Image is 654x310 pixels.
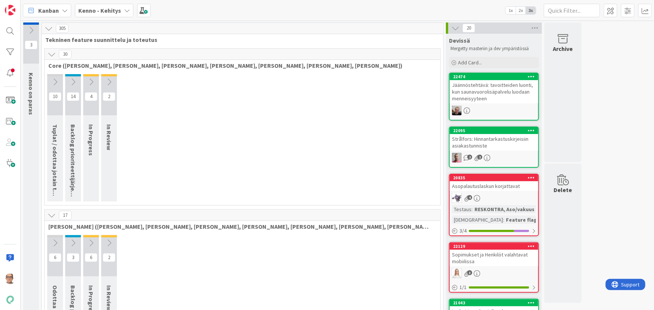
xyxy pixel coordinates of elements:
span: 1 / 1 [459,283,467,291]
p: Mergetty masteriin ja dev ympäristössä [450,46,537,52]
span: 20 [462,24,475,33]
span: Kenno on paras [27,73,35,115]
div: Sopimukset ja Henkilöt valahtavat mobiilissa [450,250,538,266]
span: 17 [59,211,72,220]
span: 3 [467,270,472,275]
span: Add Card... [458,59,482,66]
span: 6 [49,253,61,262]
div: 22095 [450,127,538,134]
span: 2 [103,253,115,262]
a: 22129Sopimukset ja Henkilöt valahtavat mobiilissaSL1/1 [449,242,539,293]
div: Feature flag [504,216,539,224]
div: Strålfors: Hinnantarkastuskirjeisiin asiakastunniste [450,134,538,151]
div: 22095Strålfors: Hinnantarkastuskirjeisiin asiakastunniste [450,127,538,151]
span: Kanban [38,6,59,15]
span: Tekninen feature suunnittelu ja toteutus [45,36,434,43]
span: : [471,205,473,213]
div: Delete [554,185,572,194]
span: In Review [105,124,113,150]
div: 22129Sopimukset ja Henkilöt valahtavat mobiilissa [450,243,538,266]
img: Visit kanbanzone.com [5,5,15,15]
div: 3/4 [450,226,538,235]
span: In Progress [87,124,95,156]
div: 22474 [450,73,538,80]
div: 22129 [453,244,538,249]
span: Backlog prioriteettijärjestyksessä (core) [69,124,77,237]
span: 1 [477,155,482,159]
div: HJ [450,153,538,162]
img: avatar [5,295,15,305]
span: 14 [67,92,79,101]
span: 30 [59,50,72,59]
img: HJ [452,153,462,162]
span: 3 / 4 [459,227,467,235]
img: JH [452,106,462,115]
div: JH [450,106,538,115]
div: 22474 [453,74,538,79]
div: 22095 [453,128,538,133]
div: LM [450,193,538,203]
div: 21043 [450,300,538,306]
div: Testaus [452,205,471,213]
span: 10 [49,92,61,101]
span: 305 [56,24,69,33]
span: Core (Pasi, Jussi, JaakkoHä, Jyri, Leo, MikkoK, Väinö) [48,62,431,69]
b: Kenno - Kehitys [78,7,121,14]
div: 1/1 [450,283,538,292]
div: Archive [553,44,573,53]
div: 20835 [453,175,538,180]
img: LM [452,193,462,203]
input: Quick Filter... [544,4,600,17]
span: 4 [85,92,97,101]
a: 22474Jäännöstehtävä: tavoitteiden luonti, kun saunavuorolisäpalvelu luodaan menneisyyteenJH [449,73,539,121]
div: 20835Asopalautuslaskun korjattavat [450,174,538,191]
span: 1x [506,7,516,14]
span: 3x [526,7,536,14]
span: 2 [467,155,472,159]
img: SL [452,268,462,278]
div: Asopalautuslaskun korjattavat [450,181,538,191]
span: 4 [467,195,472,200]
div: 22474Jäännöstehtävä: tavoitteiden luonti, kun saunavuorolisäpalvelu luodaan menneisyyteen [450,73,538,103]
span: Tuplat / odottaa jotain toista tikettiä [51,124,59,227]
span: Halti (Sebastian, VilleH, Riikka, Antti, MikkoV, PetriH, PetriM) [48,223,431,230]
span: Support [16,1,34,10]
div: 22129 [450,243,538,250]
a: 22095Strålfors: Hinnantarkastuskirjeisiin asiakastunnisteHJ [449,127,539,168]
div: [DEMOGRAPHIC_DATA] [452,216,503,224]
div: Jäännöstehtävä: tavoitteiden luonti, kun saunavuorolisäpalvelu luodaan menneisyyteen [450,80,538,103]
div: RESKONTRA, Aso/vakuus [473,205,536,213]
span: 3 [25,40,37,49]
div: 21043 [453,300,538,306]
span: 6 [85,253,97,262]
div: SL [450,268,538,278]
span: 3 [67,253,79,262]
div: 20835 [450,174,538,181]
span: : [503,216,504,224]
img: PK [5,274,15,284]
span: 2 [103,92,115,101]
span: Devissä [449,37,470,44]
span: 2x [516,7,526,14]
a: 20835Asopalautuslaskun korjattavatLMTestaus:RESKONTRA, Aso/vakuus[DEMOGRAPHIC_DATA]:Feature flag3/4 [449,174,539,236]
